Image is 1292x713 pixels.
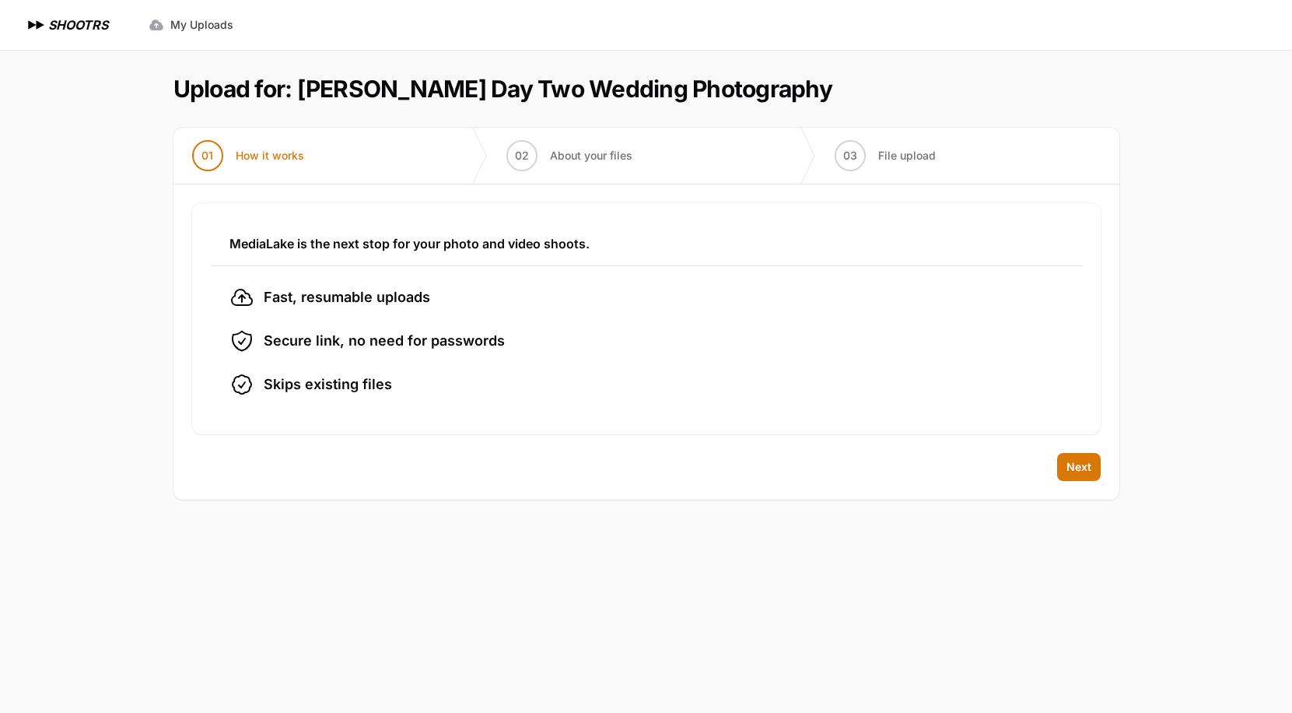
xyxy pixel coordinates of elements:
h1: Upload for: [PERSON_NAME] Day Two Wedding Photography [173,75,832,103]
a: My Uploads [139,11,243,39]
span: Skips existing files [264,374,392,395]
img: SHOOTRS [25,16,48,34]
span: About your files [550,148,632,163]
button: 03 File upload [816,128,954,184]
span: 03 [843,148,857,163]
span: 01 [201,148,213,163]
button: 01 How it works [173,128,323,184]
button: Next [1057,453,1101,481]
span: Next [1066,459,1091,475]
span: Fast, resumable uploads [264,286,430,308]
span: Secure link, no need for passwords [264,330,505,352]
span: 02 [515,148,529,163]
h1: SHOOTRS [48,16,108,34]
h3: MediaLake is the next stop for your photo and video shoots. [229,234,1063,253]
button: 02 About your files [488,128,651,184]
span: How it works [236,148,304,163]
span: File upload [878,148,936,163]
a: SHOOTRS SHOOTRS [25,16,108,34]
span: My Uploads [170,17,233,33]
